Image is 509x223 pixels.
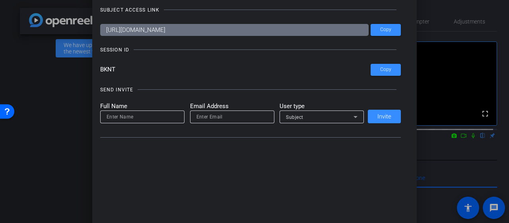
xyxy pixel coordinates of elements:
[380,27,391,33] span: Copy
[380,67,391,73] span: Copy
[100,46,129,54] div: SESSION ID
[196,112,268,122] input: Enter Email
[280,102,364,111] mat-label: User type
[190,102,274,111] mat-label: Email Address
[100,6,401,14] openreel-title-line: SUBJECT ACCESS LINK
[371,64,401,76] button: Copy
[371,24,401,36] button: Copy
[286,114,303,120] span: Subject
[107,112,178,122] input: Enter Name
[100,86,133,94] div: SEND INVITE
[100,46,401,54] openreel-title-line: SESSION ID
[100,6,159,14] div: SUBJECT ACCESS LINK
[100,86,401,94] openreel-title-line: SEND INVITE
[100,102,185,111] mat-label: Full Name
